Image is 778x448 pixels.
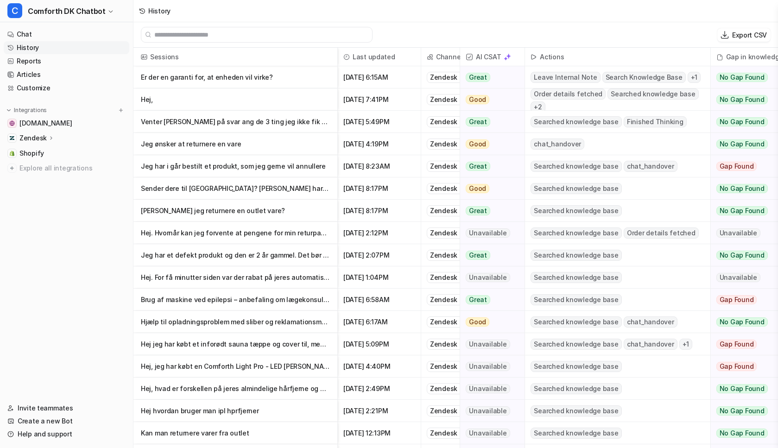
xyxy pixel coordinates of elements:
[531,161,621,172] span: Searched knowledge base
[28,5,105,18] span: Comforth DK Chatbot
[466,228,510,238] span: Unavailable
[716,139,768,149] span: No Gap Found
[427,161,477,172] div: Zendesk chat
[716,384,768,393] span: No Gap Found
[342,266,417,289] span: [DATE] 1:04PM
[342,400,417,422] span: [DATE] 2:21PM
[427,205,477,216] div: Zendesk chat
[19,149,44,158] span: Shopify
[118,107,124,114] img: menu_add.svg
[141,200,330,222] p: [PERSON_NAME] jeg returnere en outlet vare?
[466,117,490,126] span: Great
[531,272,621,283] span: Searched knowledge base
[466,273,510,282] span: Unavailable
[141,400,330,422] p: Hej hvordan bruger man ipl hprfjerner
[531,88,606,100] span: Order details fetched
[717,28,771,42] button: Export CSV
[427,116,477,127] div: Zendesk chat
[716,95,768,104] span: No Gap Found
[141,422,330,444] p: Kan man returnere varer fra outlet
[141,333,330,355] p: Hej jeg har købt et inforødt sauna tæppe og cover til, men jeg tror jeg har indtastet forkert e-m...
[148,6,171,16] div: History
[4,415,129,428] a: Create a new Bot
[342,244,417,266] span: [DATE] 2:07PM
[531,294,621,305] span: Searched knowledge base
[732,30,767,40] p: Export CSV
[342,378,417,400] span: [DATE] 2:49PM
[460,88,519,111] button: Good
[716,251,768,260] span: No Gap Found
[531,383,621,394] span: Searched knowledge base
[460,111,519,133] button: Great
[624,161,677,172] span: chat_handover
[607,88,698,100] span: Searched knowledge base
[4,28,129,41] a: Chat
[342,111,417,133] span: [DATE] 5:49PM
[4,41,129,54] a: History
[427,139,477,150] div: Zendesk chat
[427,250,477,261] div: Zendesk chat
[141,266,330,289] p: Hej. For få minutter siden var der rabat på jeres automatiske krøllejern, men da jeg lægger den i...
[466,162,490,171] span: Great
[141,311,330,333] p: Hjælp til opladningsproblem med sliber og reklamationsmulighed
[4,428,129,441] a: Help and support
[531,227,621,239] span: Searched knowledge base
[4,106,50,115] button: Integrations
[540,48,564,66] h2: Actions
[466,73,490,82] span: Great
[342,88,417,111] span: [DATE] 7:41PM
[141,378,330,400] p: Hej, hvad er forskellen på jeres almindelige hårfjerne og pro?
[7,3,22,18] span: C
[427,383,477,394] div: Zendesk chat
[141,355,330,378] p: Hej, jeg har købt en Comforth Light Pro - LED [PERSON_NAME] Der står at man ikke må røre led lyse...
[342,66,417,88] span: [DATE] 6:15AM
[716,295,757,304] span: Gap Found
[141,133,330,155] p: Jeg ønsker at returnere en vare
[531,139,584,150] span: chat_handover
[141,111,330,133] p: Venter [PERSON_NAME] på svar ang de 3 ting jeg ikke fik med til mit isbad, har i evt en adresse j...
[141,244,330,266] p: Jeg har et defekt produkt og den er 2 år gammel. Det bør dog vel ikke bare stoppe med at virke fr...
[14,107,47,114] p: Integrations
[427,72,477,83] div: Zendesk chat
[624,116,687,127] span: Finished Thinking
[460,244,519,266] button: Great
[716,317,768,327] span: No Gap Found
[427,294,477,305] div: Zendesk chat
[624,227,699,239] span: Order details fetched
[342,289,417,311] span: [DATE] 6:58AM
[4,55,129,68] a: Reports
[716,162,757,171] span: Gap Found
[716,340,757,349] span: Gap Found
[141,155,330,177] p: Jeg har i går bestilt et produkt, som jeg gerne vil annullere
[4,162,129,175] a: Explore all integrations
[141,66,330,88] p: Er der en garanti for, at enheden vil virke?
[4,82,129,95] a: Customize
[427,339,477,350] div: Zendesk chat
[466,340,510,349] span: Unavailable
[342,200,417,222] span: [DATE] 8:17PM
[466,184,489,193] span: Good
[531,339,621,350] span: Searched knowledge base
[466,295,490,304] span: Great
[342,311,417,333] span: [DATE] 6:17AM
[19,133,47,143] p: Zendesk
[624,339,677,350] span: chat_handover
[342,333,417,355] span: [DATE] 5:09PM
[9,120,15,126] img: comforth.dk
[624,316,677,328] span: chat_handover
[531,316,621,328] span: Searched knowledge base
[342,222,417,244] span: [DATE] 2:12PM
[716,273,760,282] span: Unavailable
[460,311,519,333] button: Good
[427,405,477,416] div: Zendesk chat
[531,183,621,194] span: Searched knowledge base
[716,228,760,238] span: Unavailable
[19,119,72,128] span: [DOMAIN_NAME]
[9,135,15,141] img: Zendesk
[4,117,129,130] a: comforth.dk[DOMAIN_NAME]
[531,428,621,439] span: Searched knowledge base
[342,355,417,378] span: [DATE] 4:40PM
[531,101,545,113] span: + 2
[466,317,489,327] span: Good
[137,48,334,66] span: Sessions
